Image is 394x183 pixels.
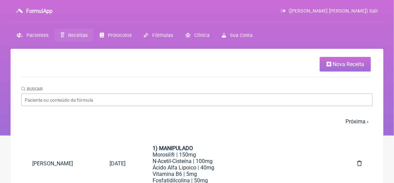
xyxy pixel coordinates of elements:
[289,8,378,14] span: ([PERSON_NAME] [PERSON_NAME]) Sair
[21,94,373,106] input: Paciente ou conteúdo da fórmula
[153,151,330,158] div: Morosil® | 150mg
[333,61,364,67] span: Nova Receita
[153,158,330,164] div: N-Acetil-Cisteína | 100mg
[26,8,53,14] h3: FormulApp
[21,86,43,91] label: Buscar
[68,33,87,38] span: Receitas
[152,33,173,38] span: Fórmulas
[94,29,138,42] a: Protocolos
[21,155,99,172] a: [PERSON_NAME]
[26,33,48,38] span: Pacientes
[21,114,373,129] nav: pager
[320,57,371,72] a: Nova Receita
[194,33,210,38] span: Clínica
[346,118,369,125] a: Próxima ›
[55,29,94,42] a: Receitas
[230,33,253,38] span: Sua Conta
[153,171,330,177] div: Vitamina B6 | 5mg
[216,29,259,42] a: Sua Conta
[281,8,378,14] a: ([PERSON_NAME] [PERSON_NAME]) Sair
[99,155,136,172] a: [DATE]
[179,29,216,42] a: Clínica
[108,33,132,38] span: Protocolos
[153,164,330,171] div: Ácido Alfa Lipoico | 40mg
[153,145,193,151] strong: 1) MANIPULADO
[11,29,55,42] a: Pacientes
[138,29,179,42] a: Fórmulas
